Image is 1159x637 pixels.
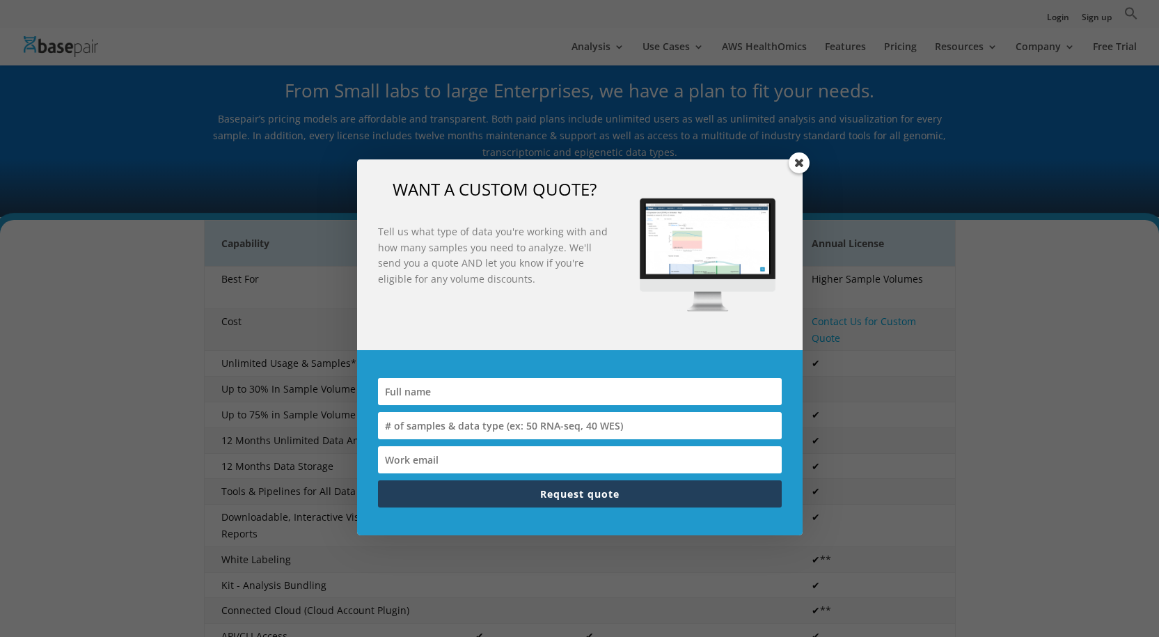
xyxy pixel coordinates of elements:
[378,480,782,508] button: Request quote
[378,225,608,285] strong: Tell us what type of data you're working with and how many samples you need to analyze. We'll sen...
[378,378,782,405] input: Full name
[378,412,782,439] input: # of samples & data type (ex: 50 RNA-seq, 40 WES)
[540,487,620,501] span: Request quote
[378,446,782,473] input: Work email
[393,178,597,200] span: WANT A CUSTOM QUOTE?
